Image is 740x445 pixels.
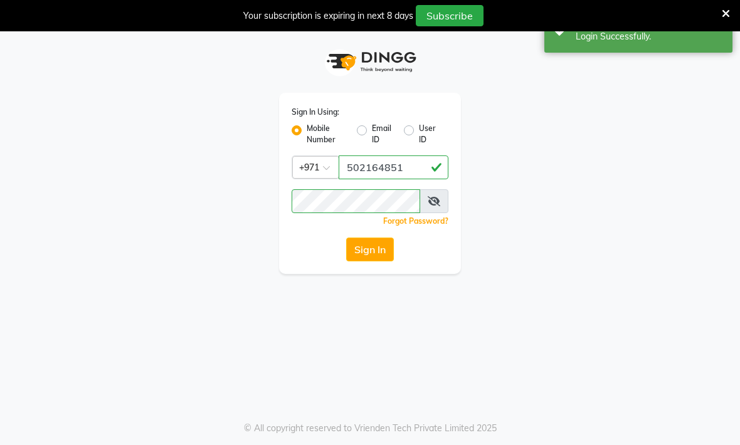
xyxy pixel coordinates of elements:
label: Mobile Number [307,123,347,145]
div: Your subscription is expiring in next 8 days [243,9,413,23]
label: Sign In Using: [292,107,339,118]
label: Email ID [372,123,393,145]
button: Sign In [346,238,394,261]
input: Username [339,155,448,179]
input: Username [292,189,420,213]
label: User ID [419,123,438,145]
button: Subscribe [416,5,484,26]
div: Login Successfully. [576,30,723,43]
a: Forgot Password? [383,216,448,226]
img: logo1.svg [320,43,420,80]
